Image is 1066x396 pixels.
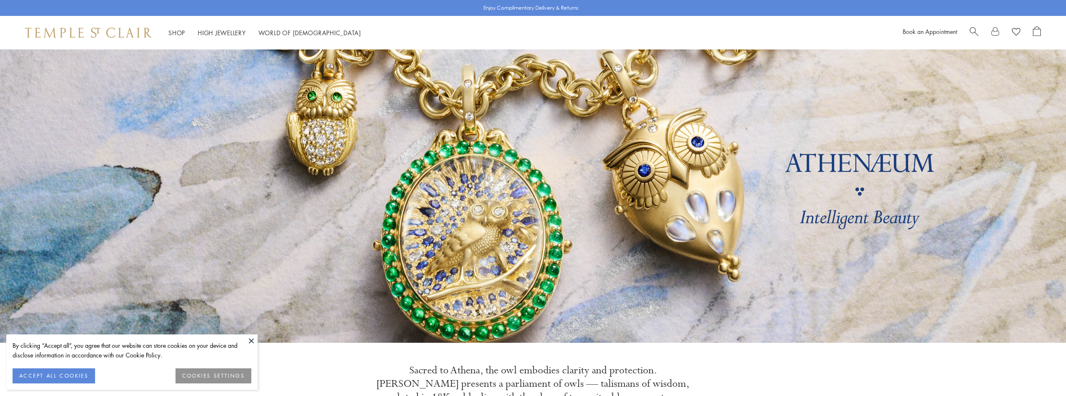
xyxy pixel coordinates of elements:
a: High JewelleryHigh Jewellery [198,28,246,37]
a: Book an Appointment [903,27,957,36]
a: World of [DEMOGRAPHIC_DATA]World of [DEMOGRAPHIC_DATA] [258,28,361,37]
a: View Wishlist [1012,26,1020,39]
a: Open Shopping Bag [1033,26,1041,39]
a: ShopShop [168,28,185,37]
p: Enjoy Complimentary Delivery & Returns [483,4,578,12]
div: By clicking “Accept all”, you agree that our website can store cookies on your device and disclos... [13,341,251,360]
img: Temple St. Clair [25,28,152,38]
nav: Main navigation [168,28,361,38]
button: COOKIES SETTINGS [176,368,251,383]
a: Search [970,26,978,39]
button: ACCEPT ALL COOKIES [13,368,95,383]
